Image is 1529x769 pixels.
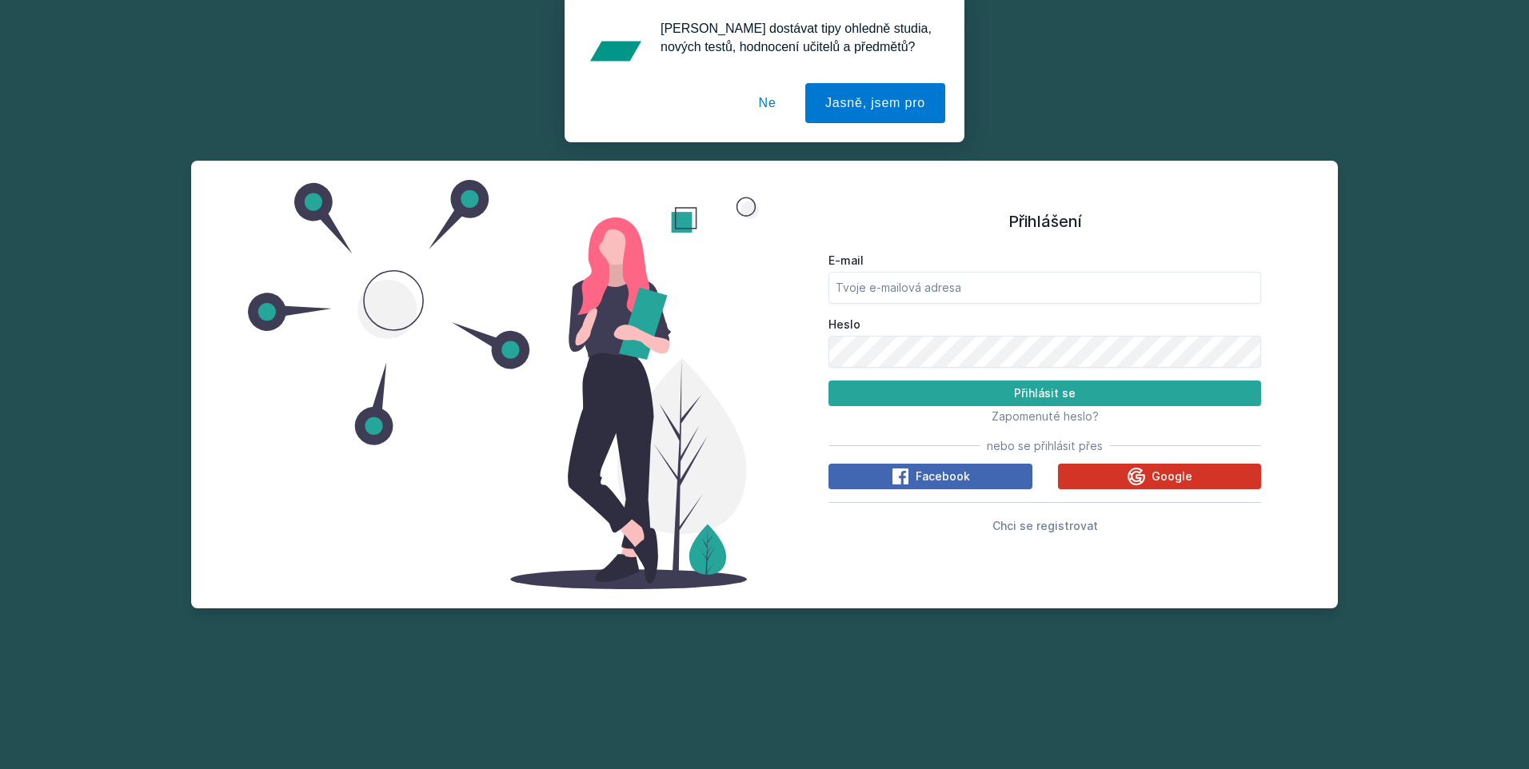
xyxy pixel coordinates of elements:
img: notification icon [584,19,648,83]
label: Heslo [828,317,1261,333]
button: Jasně, jsem pro [805,83,945,123]
button: Ne [739,83,796,123]
span: Zapomenuté heslo? [992,409,1099,423]
button: Google [1058,464,1262,489]
span: Facebook [916,468,970,484]
span: Chci se registrovat [992,519,1098,532]
label: E-mail [828,253,1261,269]
input: Tvoje e-mailová adresa [828,272,1261,304]
span: Google [1152,468,1192,484]
span: nebo se přihlásit přes [987,438,1103,454]
button: Facebook [828,464,1032,489]
button: Chci se registrovat [992,516,1098,535]
div: [PERSON_NAME] dostávat tipy ohledně studia, nových testů, hodnocení učitelů a předmětů? [648,19,945,56]
h1: Přihlášení [828,209,1261,233]
button: Přihlásit se [828,381,1261,406]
